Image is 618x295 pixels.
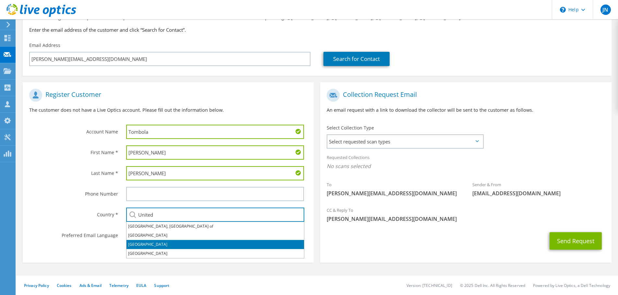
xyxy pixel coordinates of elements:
[600,5,611,15] span: JN
[29,89,304,102] h1: Register Customer
[560,7,566,13] svg: \n
[29,166,118,176] label: Last Name *
[57,283,72,288] a: Cookies
[29,42,60,49] label: Email Address
[323,52,390,66] a: Search for Contact
[29,26,605,33] h3: Enter the email address of the customer and click “Search for Contact”.
[406,283,452,288] li: Version: [TECHNICAL_ID]
[327,215,605,222] span: [PERSON_NAME][EMAIL_ADDRESS][DOMAIN_NAME]
[136,283,146,288] a: EULA
[29,228,118,239] label: Preferred Email Language
[29,187,118,197] label: Phone Number
[327,190,459,197] span: [PERSON_NAME][EMAIL_ADDRESS][DOMAIN_NAME]
[29,107,307,114] p: The customer does not have a Live Optics account. Please fill out the information below.
[29,208,118,218] label: Country *
[550,232,602,250] button: Send Request
[79,283,102,288] a: Ads & Email
[320,178,466,200] div: To
[327,89,601,102] h1: Collection Request Email
[327,107,605,114] p: An email request with a link to download the collector will be sent to the customer as follows.
[29,145,118,156] label: First Name *
[24,283,49,288] a: Privacy Policy
[327,125,374,131] label: Select Collection Type
[533,283,610,288] li: Powered by Live Optics, a Dell Technology
[154,283,169,288] a: Support
[127,231,304,240] li: [GEOGRAPHIC_DATA]
[127,222,304,231] li: [GEOGRAPHIC_DATA], [GEOGRAPHIC_DATA] of
[127,240,304,249] li: [GEOGRAPHIC_DATA]
[466,178,612,200] div: Sender & From
[109,283,128,288] a: Telemetry
[320,151,611,175] div: Requested Collections
[327,135,483,148] span: Select requested scan types
[29,125,118,135] label: Account Name
[127,249,304,258] li: [GEOGRAPHIC_DATA]
[320,203,611,226] div: CC & Reply To
[460,283,525,288] li: © 2025 Dell Inc. All Rights Reserved
[472,190,605,197] span: [EMAIL_ADDRESS][DOMAIN_NAME]
[327,163,605,170] span: No scans selected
